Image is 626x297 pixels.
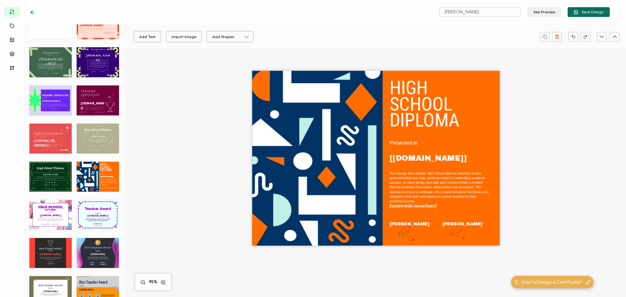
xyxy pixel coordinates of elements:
[593,266,626,297] iframe: Chat Widget
[395,223,415,242] img: c309bff6-f95c-484f-a2dc-fbc1840e478f.png
[574,10,604,15] span: Save Design
[171,31,196,42] div: Import Image
[390,140,418,145] pre: Presented to
[390,154,467,162] pre: [[DOMAIN_NAME]]
[207,31,253,42] button: Add Shapes
[440,7,521,17] input: Name your certificate
[446,225,466,240] img: 9099a3b4-cbf1-48d7-8a9d-e8b565133e4f.png
[390,171,490,203] pre: The Orange Blue Modern High School Diploma template exudes professionalism and style, perfectly s...
[147,279,159,285] span: 95%
[586,280,590,285] img: minimize-icon.svg
[390,93,453,115] pre: SCHOOL
[134,31,161,42] button: Add Text
[390,221,429,226] pre: [PERSON_NAME]
[568,7,610,17] button: Save Design
[522,279,582,286] span: How to Design a Certificate?
[390,77,428,99] pre: HIGH
[390,203,436,208] pre: [credential.issueDate]
[442,221,482,226] pre: [PERSON_NAME]
[528,7,561,17] button: See Preview
[390,109,460,131] pre: DIPLOMA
